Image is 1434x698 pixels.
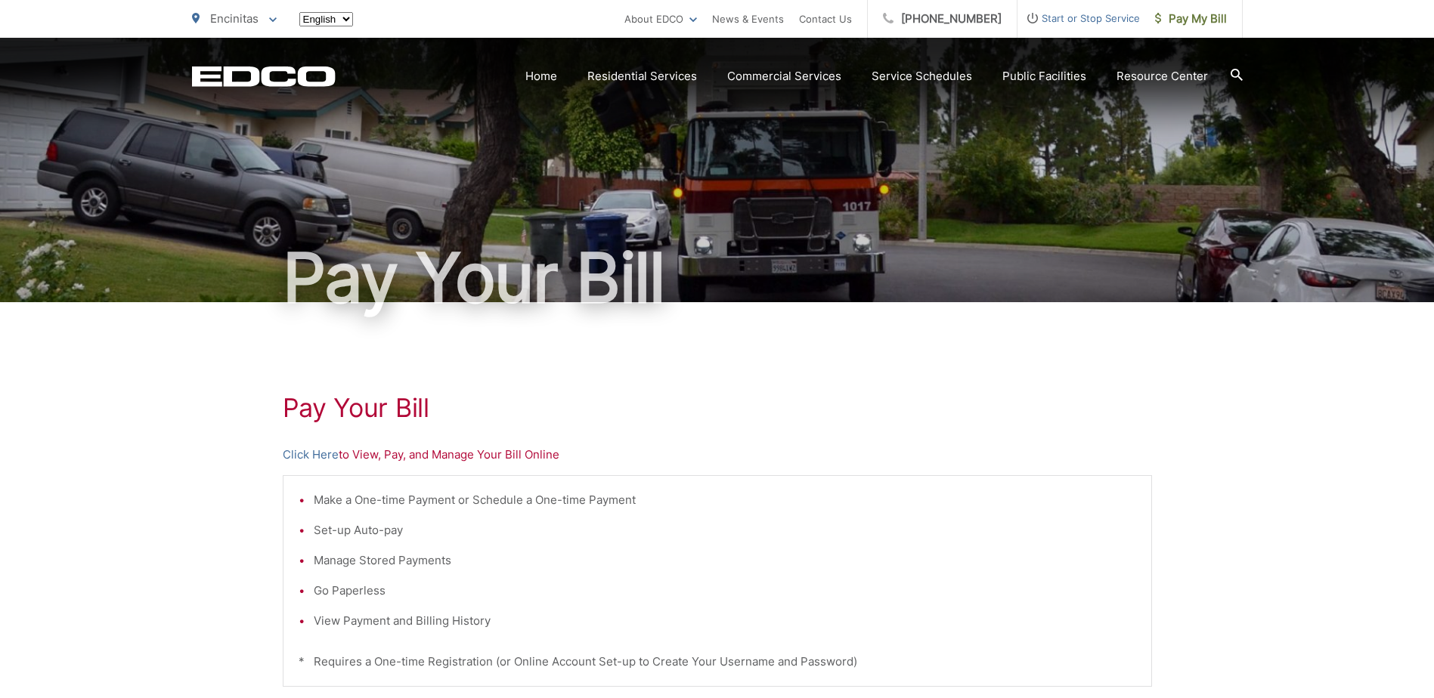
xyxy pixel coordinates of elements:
[799,10,852,28] a: Contact Us
[283,446,1152,464] p: to View, Pay, and Manage Your Bill Online
[314,551,1136,570] li: Manage Stored Payments
[624,10,697,28] a: About EDCO
[1117,67,1208,85] a: Resource Center
[314,491,1136,509] li: Make a One-time Payment or Schedule a One-time Payment
[525,67,557,85] a: Home
[314,582,1136,600] li: Go Paperless
[1155,10,1227,28] span: Pay My Bill
[283,393,1152,423] h1: Pay Your Bill
[283,446,339,464] a: Click Here
[192,240,1243,316] h1: Pay Your Bill
[210,11,259,26] span: Encinitas
[299,12,353,26] select: Select a language
[192,66,336,87] a: EDCD logo. Return to the homepage.
[1002,67,1086,85] a: Public Facilities
[712,10,784,28] a: News & Events
[314,521,1136,539] li: Set-up Auto-pay
[299,653,1136,671] p: * Requires a One-time Registration (or Online Account Set-up to Create Your Username and Password)
[314,612,1136,630] li: View Payment and Billing History
[727,67,841,85] a: Commercial Services
[872,67,972,85] a: Service Schedules
[587,67,697,85] a: Residential Services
